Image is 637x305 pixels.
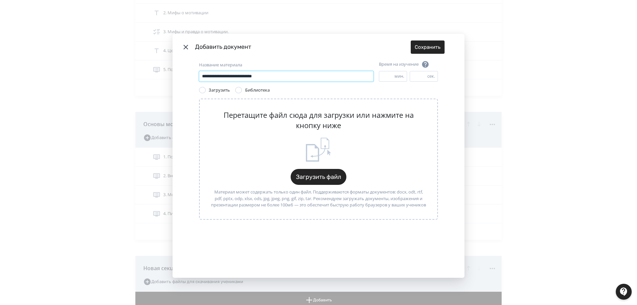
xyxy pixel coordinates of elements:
[195,42,411,51] div: Добавить документ
[394,73,407,80] div: мин.
[210,110,427,130] div: Перетащите файл сюда для загрузки или нажмите на кнопку ниже
[427,73,438,80] div: сек.
[245,87,270,94] div: Библиотека
[173,34,464,278] div: Modal
[379,60,429,68] div: Время на изучение
[291,169,346,185] button: Загрузить файл
[199,62,242,68] label: Название материала
[411,40,445,54] button: Сохранить
[209,87,230,94] div: Загрузить
[210,189,427,208] div: Материал может содержать только один файл. Поддерживаются форматы документов: docx, odt, rtf, pdf...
